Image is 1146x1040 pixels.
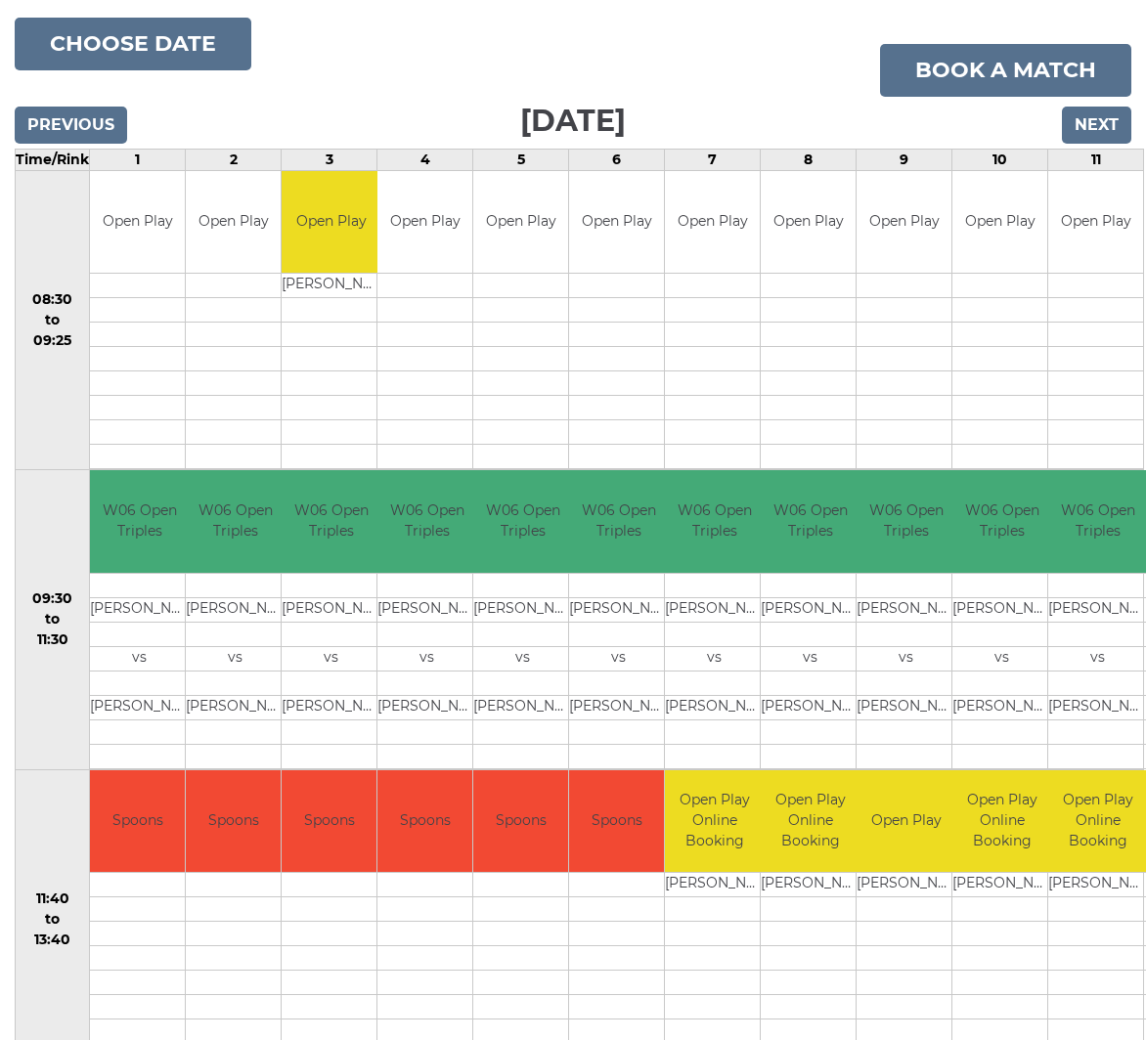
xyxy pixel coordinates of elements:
td: [PERSON_NAME] [569,597,668,622]
td: [PERSON_NAME] [761,597,859,622]
td: Open Play [377,171,472,274]
td: Open Play Online Booking [665,770,764,873]
td: 3 [282,149,377,170]
td: vs [473,646,572,671]
td: Open Play Online Booking [761,770,859,873]
td: [PERSON_NAME] [282,597,380,622]
td: Time/Rink [16,149,90,170]
td: 1 [90,149,186,170]
td: [PERSON_NAME] [90,695,189,719]
td: W06 Open Triples [857,470,955,573]
td: vs [857,646,955,671]
td: vs [90,646,189,671]
td: vs [186,646,285,671]
td: 2 [186,149,282,170]
td: 6 [569,149,665,170]
td: Spoons [473,770,568,873]
td: Spoons [90,770,185,873]
td: W06 Open Triples [90,470,189,573]
td: [PERSON_NAME] [186,597,285,622]
td: [PERSON_NAME] [569,695,668,719]
td: W06 Open Triples [761,470,859,573]
td: [PERSON_NAME] [952,695,1051,719]
td: [PERSON_NAME] [665,695,764,719]
td: Open Play [186,171,281,274]
td: vs [761,646,859,671]
td: Open Play [473,171,568,274]
td: 9 [857,149,952,170]
td: 8 [761,149,857,170]
td: Open Play [569,171,664,274]
td: W06 Open Triples [282,470,380,573]
td: [PERSON_NAME] [952,873,1051,897]
td: vs [377,646,476,671]
td: W06 Open Triples [569,470,668,573]
td: Open Play [90,171,185,274]
td: [PERSON_NAME] [282,695,380,719]
a: Book a match [880,44,1131,97]
td: Spoons [282,770,376,873]
td: Open Play [952,171,1047,274]
td: 10 [952,149,1048,170]
td: Open Play [1048,171,1143,274]
td: 5 [473,149,569,170]
td: W06 Open Triples [377,470,476,573]
td: [PERSON_NAME] [473,695,572,719]
td: [PERSON_NAME] [665,597,764,622]
td: [PERSON_NAME] [186,695,285,719]
td: 11 [1048,149,1144,170]
td: [PERSON_NAME] [761,873,859,897]
td: Open Play [857,171,951,274]
button: Choose date [15,18,251,70]
td: [PERSON_NAME] [857,695,955,719]
td: vs [282,646,380,671]
td: [PERSON_NAME] [952,597,1051,622]
td: vs [665,646,764,671]
td: Open Play [857,770,955,873]
td: vs [569,646,668,671]
td: [PERSON_NAME] [857,873,955,897]
td: Open Play [665,171,760,274]
td: Spoons [186,770,281,873]
td: 09:30 to 11:30 [16,470,90,770]
td: [PERSON_NAME] [857,597,955,622]
td: [PERSON_NAME] [377,597,476,622]
td: 4 [377,149,473,170]
td: W06 Open Triples [952,470,1051,573]
td: W06 Open Triples [665,470,764,573]
td: [PERSON_NAME] [90,597,189,622]
td: [PERSON_NAME] [473,597,572,622]
input: Previous [15,107,127,144]
td: vs [952,646,1051,671]
td: 7 [665,149,761,170]
td: Open Play [761,171,856,274]
td: W06 Open Triples [473,470,572,573]
td: Open Play [282,171,380,274]
td: [PERSON_NAME] [665,873,764,897]
input: Next [1062,107,1131,144]
td: Open Play Online Booking [952,770,1051,873]
td: [PERSON_NAME] [377,695,476,719]
td: 08:30 to 09:25 [16,170,90,470]
td: Spoons [377,770,472,873]
td: Spoons [569,770,664,873]
td: [PERSON_NAME] [282,274,380,298]
td: [PERSON_NAME] [761,695,859,719]
td: W06 Open Triples [186,470,285,573]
